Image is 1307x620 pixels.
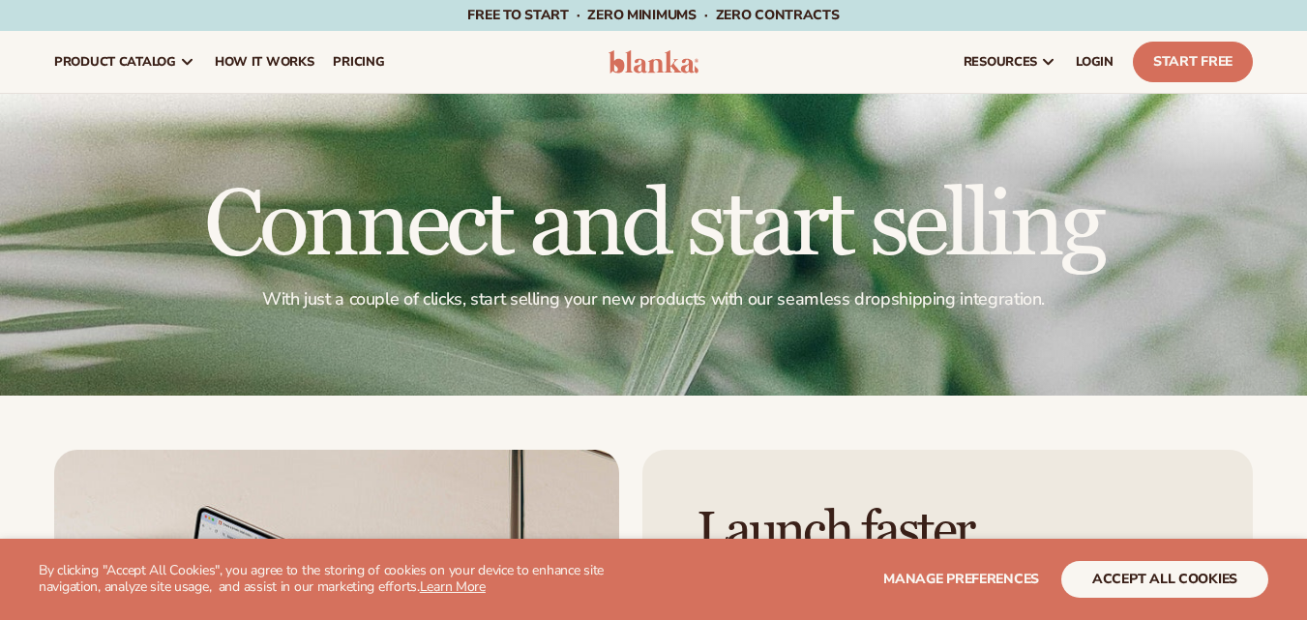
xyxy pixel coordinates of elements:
[323,31,394,93] a: pricing
[333,54,384,70] span: pricing
[205,31,324,93] a: How It Works
[1061,561,1268,598] button: accept all cookies
[883,570,1039,588] span: Manage preferences
[1076,54,1114,70] span: LOGIN
[954,31,1066,93] a: resources
[467,6,839,24] span: Free to start · ZERO minimums · ZERO contracts
[54,54,176,70] span: product catalog
[1066,31,1123,93] a: LOGIN
[1133,42,1253,82] a: Start Free
[45,31,205,93] a: product catalog
[420,577,486,596] a: Learn More
[39,563,645,596] p: By clicking "Accept All Cookies", you agree to the storing of cookies on your device to enhance s...
[609,50,699,74] img: logo
[54,288,1253,310] p: With just a couple of clicks, start selling your new products with our seamless dropshipping inte...
[215,54,314,70] span: How It Works
[697,504,1199,613] h2: Launch faster, sell smarter
[964,54,1037,70] span: resources
[54,180,1253,273] h1: Connect and start selling
[883,561,1039,598] button: Manage preferences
